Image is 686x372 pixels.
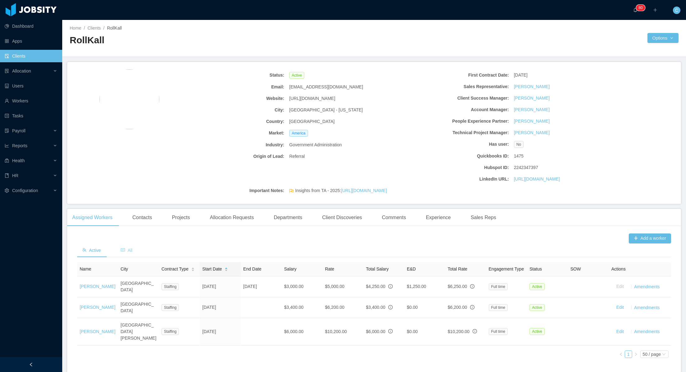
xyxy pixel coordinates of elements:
b: Technical Project Manager: [402,129,509,136]
span: info-circle [470,305,474,309]
span: Government Administration [289,142,342,148]
span: / [84,26,85,31]
p: 0 [641,5,643,11]
td: [GEOGRAPHIC_DATA][PERSON_NAME] [118,318,159,346]
span: [EMAIL_ADDRESS][DOMAIN_NAME] [289,84,363,90]
span: Total Rate [448,266,467,271]
span: Full time [489,304,508,311]
button: Edit [611,303,629,313]
a: icon: robotUsers [5,80,57,92]
span: Active [530,328,545,335]
a: icon: userWorkers [5,95,57,107]
b: Email: [177,84,284,90]
span: Name [80,266,91,271]
div: Sort [224,266,228,271]
span: $6,200.00 [448,305,467,310]
div: Experience [421,209,456,226]
div: Projects [167,209,195,226]
span: info-circle [388,305,393,309]
div: Contacts [128,209,157,226]
i: icon: caret-up [225,266,228,268]
span: [URL][DOMAIN_NAME] [289,95,335,102]
span: Total Salary [366,266,389,271]
span: HR [12,173,18,178]
div: 50 / page [643,351,661,358]
b: Industry: [177,142,284,148]
span: Start Date [202,266,222,272]
span: $0.00 [407,305,418,310]
div: [DATE] [511,69,624,81]
i: icon: plus [653,8,657,12]
td: $3,400.00 [282,297,322,318]
a: [URL][DOMAIN_NAME] [514,176,560,182]
li: Previous Page [617,351,625,358]
span: $10,200.00 [448,329,469,334]
a: [PERSON_NAME] [514,83,550,90]
b: LinkedIn URL: [402,176,509,182]
span: Salary [284,266,296,271]
img: ad7cb2c0-62bb-11e8-8a45-115fb8bb0a4f_5b0c707c5dbcf-400w.jpeg [100,69,159,129]
a: [PERSON_NAME] [514,118,550,125]
td: $3,000.00 [282,276,322,297]
i: icon: line-chart [5,144,9,148]
b: Market: [177,130,284,136]
span: [GEOGRAPHIC_DATA] - [US_STATE] [289,107,363,113]
span: $6,000.00 [366,329,385,334]
a: icon: auditClients [5,50,57,62]
span: $3,400.00 [366,305,385,310]
span: No [514,141,524,148]
a: Amendments [634,329,660,334]
td: [GEOGRAPHIC_DATA] [118,276,159,297]
a: icon: appstoreApps [5,35,57,47]
b: Website: [177,95,284,102]
span: info-circle [470,284,474,289]
a: Clients [87,26,101,31]
td: [GEOGRAPHIC_DATA] [118,297,159,318]
td: [DATE] [200,318,240,346]
i: icon: book [5,173,9,178]
i: icon: bell [633,8,637,12]
span: Referral [289,153,305,160]
span: Active [530,283,545,290]
span: / [103,26,105,31]
span: Full time [489,328,508,335]
a: Edit [616,329,624,334]
span: info-circle [388,284,393,289]
div: Comments [377,209,411,226]
span: Active [289,72,305,79]
td: [DATE] [241,276,282,297]
b: Important Notes: [177,187,284,194]
a: [PERSON_NAME] [80,284,115,289]
td: $5,000.00 [323,276,363,297]
i: icon: caret-up [191,266,194,268]
td: $6,000.00 [282,318,322,346]
i: icon: down [662,352,666,357]
span: Health [12,158,25,163]
td: [DATE] [200,297,240,318]
a: Amendments [634,284,660,289]
span: City [120,266,128,271]
span: Allocation [12,68,31,73]
div: Allocation Requests [205,209,259,226]
a: [PERSON_NAME] [514,106,550,113]
a: Home [70,26,81,31]
p: 8 [638,5,641,11]
b: Country: [177,118,284,125]
sup: 80 [636,5,645,11]
span: Staffing [161,283,179,290]
button: Edit [611,282,629,292]
span: C [675,7,678,14]
span: [GEOGRAPHIC_DATA] [289,118,335,125]
b: First Contract Date: [402,72,509,78]
span: $0.00 [407,329,418,334]
span: $4,250.00 [366,284,385,289]
b: Origin of Lead: [177,153,284,160]
span: Full time [489,283,508,290]
span: Actions [611,266,626,271]
b: Quickbooks ID: [402,153,509,159]
b: People Experience Partner: [402,118,509,125]
a: Amendments [634,305,660,310]
a: [PERSON_NAME] [80,305,115,310]
i: icon: caret-down [225,269,228,271]
span: Reports [12,143,27,148]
